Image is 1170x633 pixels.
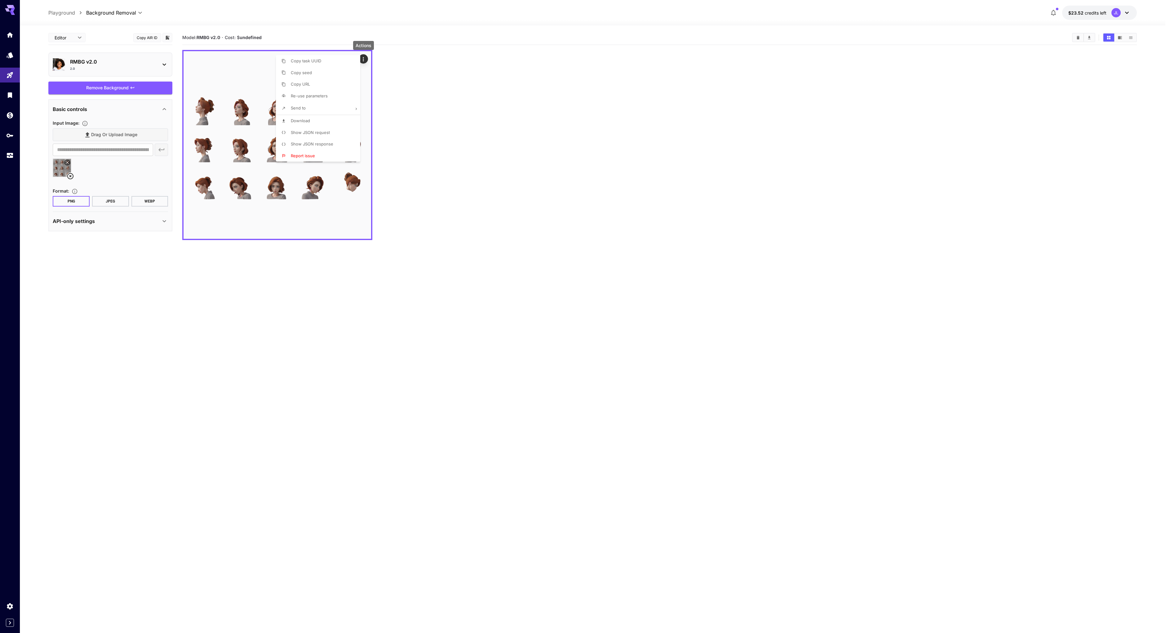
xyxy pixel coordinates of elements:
[291,141,333,146] span: Show JSON response
[353,41,374,50] div: Actions
[291,93,328,98] span: Re-use parameters
[291,70,312,75] span: Copy seed
[291,153,315,158] span: Report issue
[291,58,321,63] span: Copy task UUID
[291,105,306,110] span: Send to
[291,118,310,123] span: Download
[291,130,330,135] span: Show JSON request
[291,82,310,87] span: Copy URL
